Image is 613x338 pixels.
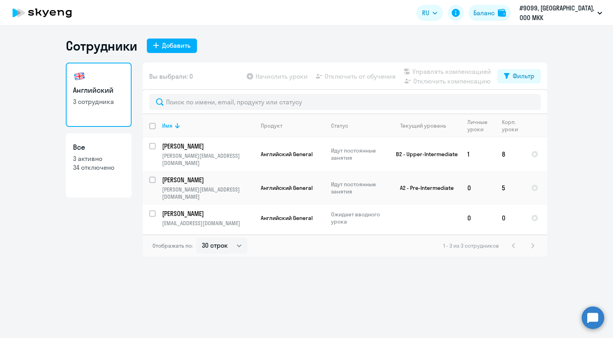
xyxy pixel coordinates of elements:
button: RU [416,5,443,21]
span: 1 - 3 из 3 сотрудников [443,242,499,249]
p: Ожидает вводного урока [331,211,386,225]
td: 0 [495,205,525,231]
a: [PERSON_NAME] [162,142,254,151]
div: Продукт [261,122,324,129]
div: Статус [331,122,348,129]
p: #9099, [GEOGRAPHIC_DATA], ООО МКК [520,3,594,22]
div: Личные уроки [467,118,495,133]
td: 0 [461,205,495,231]
div: Корп. уроки [502,118,524,133]
h3: Английский [73,85,124,96]
a: Все3 активно34 отключено [66,133,132,198]
div: Текущий уровень [400,122,446,129]
button: Фильтр [497,69,541,83]
div: Текущий уровень [393,122,461,129]
td: B2 - Upper-Intermediate [386,137,461,171]
div: Фильтр [513,71,534,81]
input: Поиск по имени, email, продукту или статусу [149,94,541,110]
img: english [73,70,86,83]
p: [PERSON_NAME] [162,175,253,184]
td: 5 [495,171,525,205]
span: Английский General [261,184,313,191]
div: Корп. уроки [502,118,519,133]
button: #9099, [GEOGRAPHIC_DATA], ООО МКК [516,3,606,22]
div: Личные уроки [467,118,490,133]
span: Английский General [261,151,313,158]
p: [PERSON_NAME] [162,142,253,151]
span: Отображать по: [152,242,193,249]
p: Идут постоянные занятия [331,181,386,195]
span: RU [422,8,429,18]
a: [PERSON_NAME] [162,175,254,184]
div: Баланс [473,8,495,18]
td: 1 [461,137,495,171]
a: Английский3 сотрудника [66,63,132,127]
td: 8 [495,137,525,171]
p: 3 активно [73,154,124,163]
h3: Все [73,142,124,153]
span: Английский General [261,214,313,222]
img: balance [498,9,506,17]
span: Вы выбрали: 0 [149,71,193,81]
td: 0 [461,171,495,205]
td: A2 - Pre-Intermediate [386,171,461,205]
p: [PERSON_NAME] [162,209,253,218]
p: 3 сотрудника [73,97,124,106]
a: [PERSON_NAME] [162,209,254,218]
div: Имя [162,122,254,129]
button: Добавить [147,39,197,53]
p: [EMAIL_ADDRESS][DOMAIN_NAME] [162,220,254,227]
h1: Сотрудники [66,38,137,54]
p: [PERSON_NAME][EMAIL_ADDRESS][DOMAIN_NAME] [162,152,254,167]
p: 34 отключено [73,163,124,172]
button: Балансbalance [469,5,511,21]
p: Идут постоянные занятия [331,147,386,161]
div: Имя [162,122,173,129]
p: [PERSON_NAME][EMAIL_ADDRESS][DOMAIN_NAME] [162,186,254,200]
div: Статус [331,122,386,129]
div: Продукт [261,122,282,129]
div: Добавить [162,41,191,50]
